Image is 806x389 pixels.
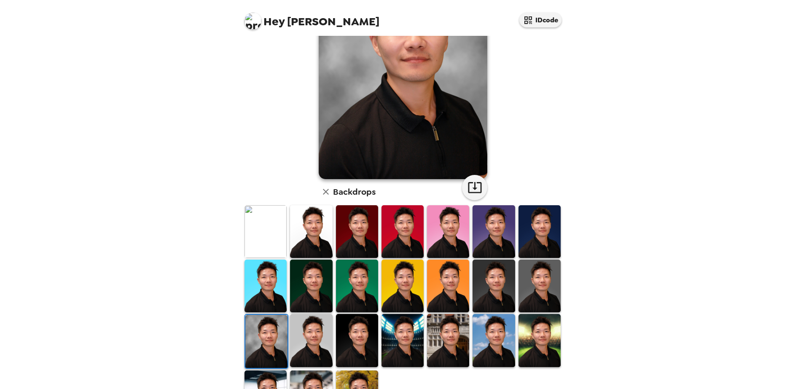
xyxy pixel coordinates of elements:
span: Hey [263,14,285,29]
span: [PERSON_NAME] [244,8,379,27]
h6: Backdrops [333,185,376,199]
img: Original [244,205,287,258]
button: IDcode [519,13,562,27]
img: profile pic [244,13,261,30]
